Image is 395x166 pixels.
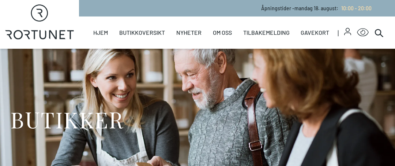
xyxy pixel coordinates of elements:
[357,27,369,38] button: Open Accessibility Menu
[301,16,329,49] a: Gavekort
[341,5,372,11] span: 10:00 - 20:00
[93,16,108,49] a: Hjem
[261,4,372,12] p: Åpningstider - mandag 18. august :
[10,106,123,133] h1: BUTIKKER
[119,16,165,49] a: Butikkoversikt
[338,5,372,11] a: 10:00 - 20:00
[213,16,232,49] a: Om oss
[338,16,344,49] span: |
[243,16,290,49] a: Tilbakemelding
[176,16,202,49] a: Nyheter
